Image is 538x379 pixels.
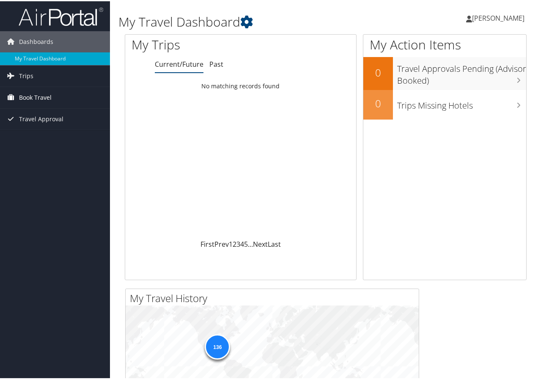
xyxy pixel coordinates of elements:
[240,238,244,248] a: 4
[155,58,203,68] a: Current/Future
[397,94,526,110] h3: Trips Missing Hotels
[363,64,393,79] h2: 0
[244,238,248,248] a: 5
[466,4,533,30] a: [PERSON_NAME]
[229,238,233,248] a: 1
[132,35,253,52] h1: My Trips
[205,333,230,358] div: 136
[233,238,236,248] a: 2
[472,12,524,22] span: [PERSON_NAME]
[363,95,393,109] h2: 0
[236,238,240,248] a: 3
[214,238,229,248] a: Prev
[19,5,103,25] img: airportal-logo.png
[397,57,526,85] h3: Travel Approvals Pending (Advisor Booked)
[253,238,268,248] a: Next
[363,56,526,88] a: 0Travel Approvals Pending (Advisor Booked)
[130,290,419,304] h2: My Travel History
[209,58,223,68] a: Past
[363,89,526,118] a: 0Trips Missing Hotels
[125,77,356,93] td: No matching records found
[19,86,52,107] span: Book Travel
[19,30,53,51] span: Dashboards
[363,35,526,52] h1: My Action Items
[268,238,281,248] a: Last
[200,238,214,248] a: First
[19,107,63,128] span: Travel Approval
[118,12,395,30] h1: My Travel Dashboard
[248,238,253,248] span: …
[19,64,33,85] span: Trips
